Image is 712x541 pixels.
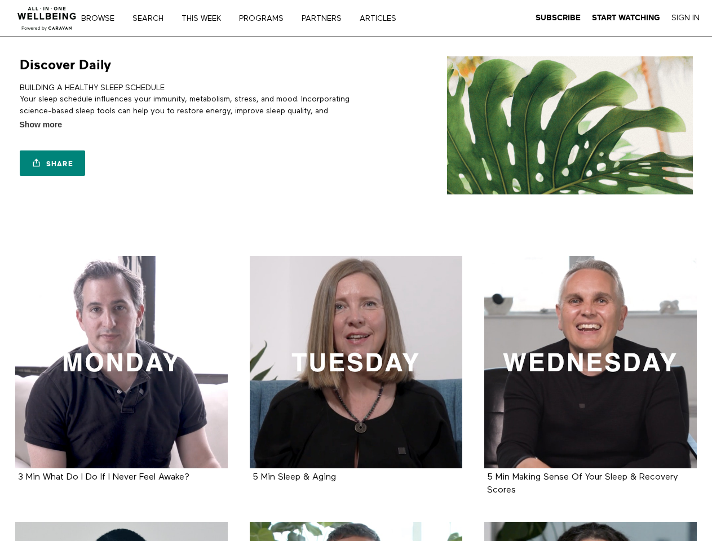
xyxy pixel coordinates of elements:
[447,56,692,194] img: Discover Daily
[77,15,126,23] a: Browse
[253,473,336,481] a: 5 Min Sleep & Aging
[592,14,660,22] strong: Start Watching
[18,473,189,482] strong: 3 Min What Do I Do If I Never Feel Awake?
[20,150,85,176] a: Share
[20,119,62,131] span: Show more
[487,473,678,494] a: 5 Min Making Sense Of Your Sleep & Recovery Scores
[15,256,228,468] a: 3 Min What Do I Do If I Never Feel Awake?
[253,473,336,482] strong: 5 Min Sleep & Aging
[250,256,462,468] a: 5 Min Sleep & Aging
[20,56,111,74] h1: Discover Daily
[487,473,678,495] strong: 5 Min Making Sense Of Your Sleep & Recovery Scores
[484,256,697,468] a: 5 Min Making Sense Of Your Sleep & Recovery Scores
[356,15,408,23] a: ARTICLES
[178,15,233,23] a: THIS WEEK
[592,13,660,23] a: Start Watching
[235,15,295,23] a: PROGRAMS
[298,15,353,23] a: PARTNERS
[536,13,581,23] a: Subscribe
[671,13,700,23] a: Sign In
[89,12,419,24] nav: Primary
[129,15,175,23] a: Search
[20,82,352,128] p: BUILDING A HEALTHY SLEEP SCHEDULE Your sleep schedule influences your immunity, metabolism, stres...
[18,473,189,481] a: 3 Min What Do I Do If I Never Feel Awake?
[536,14,581,22] strong: Subscribe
